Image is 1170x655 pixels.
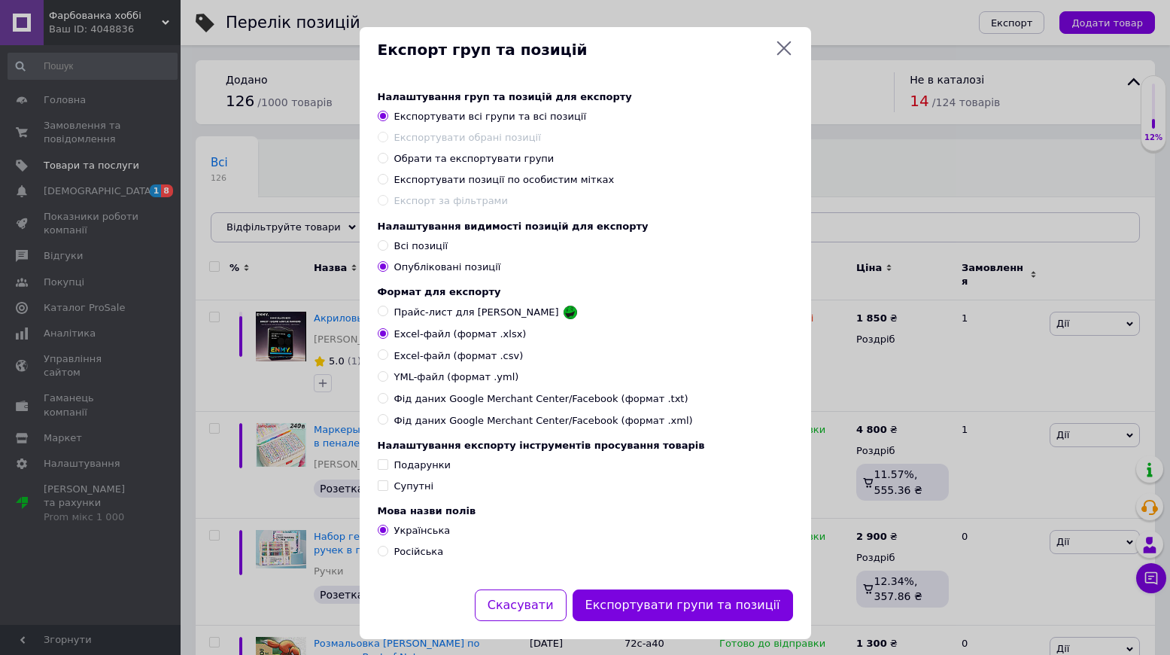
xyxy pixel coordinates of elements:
[573,589,793,622] button: Експортувати групи та позиції
[394,111,587,122] span: Експортувати всі групи та всі позиції
[394,306,559,319] span: Прайс-лист для [PERSON_NAME]
[394,261,501,273] span: Опубліковані позиції
[394,174,615,185] span: Експортувати позиції по особистим мітках
[394,480,434,493] div: Супутні
[394,349,524,363] span: Excel-файл (формат .csv)
[394,458,451,472] div: Подарунки
[394,153,555,164] span: Обрати та експортувати групи
[394,414,693,428] span: Фід даних Google Merchant Center/Facebook (формат .xml)
[394,546,444,557] span: Російська
[394,370,519,384] span: YML-файл (формат .yml)
[378,505,793,516] div: Мова назви полів
[394,392,688,406] span: Фід даних Google Merchant Center/Facebook (формат .txt)
[378,91,793,102] div: Налаштування груп та позицій для експорту
[394,132,541,143] span: Експортувати обрані позиції
[394,525,451,536] span: Українська
[378,221,793,232] div: Налаштування видимості позицій для експорту
[378,286,793,297] div: Формат для експорту
[378,39,769,61] span: Експорт груп та позицій
[394,327,527,341] span: Excel-файл (формат .xlsx)
[394,195,508,206] span: Експорт за фільтрами
[475,589,567,622] button: Скасувати
[394,240,448,251] span: Всі позиції
[378,440,793,451] div: Налаштування експорту інструментів просування товарів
